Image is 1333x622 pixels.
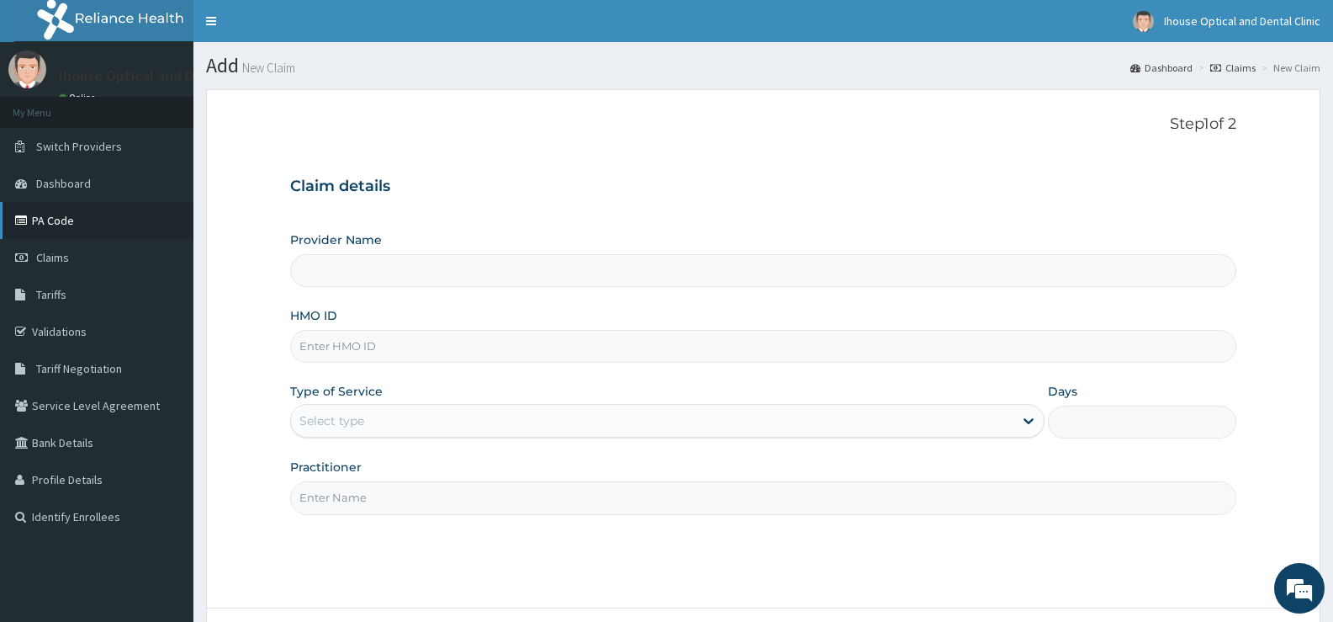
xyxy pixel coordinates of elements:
[1048,383,1077,400] label: Days
[36,176,91,191] span: Dashboard
[1133,11,1154,32] img: User Image
[36,139,122,154] span: Switch Providers
[1130,61,1193,75] a: Dashboard
[206,55,1320,77] h1: Add
[36,361,122,376] span: Tariff Negotiation
[36,287,66,302] span: Tariffs
[59,92,99,104] a: Online
[1257,61,1320,75] li: New Claim
[290,481,1236,514] input: Enter Name
[1210,61,1256,75] a: Claims
[290,383,383,400] label: Type of Service
[36,250,69,265] span: Claims
[290,231,382,248] label: Provider Name
[290,178,1236,196] h3: Claim details
[290,115,1236,134] p: Step 1 of 2
[290,459,362,476] label: Practitioner
[290,330,1236,363] input: Enter HMO ID
[290,307,337,324] label: HMO ID
[239,61,295,74] small: New Claim
[299,412,364,429] div: Select type
[59,68,268,83] p: Ihouse Optical and Dental Clinic
[8,51,46,88] img: User Image
[1164,13,1320,29] span: Ihouse Optical and Dental Clinic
